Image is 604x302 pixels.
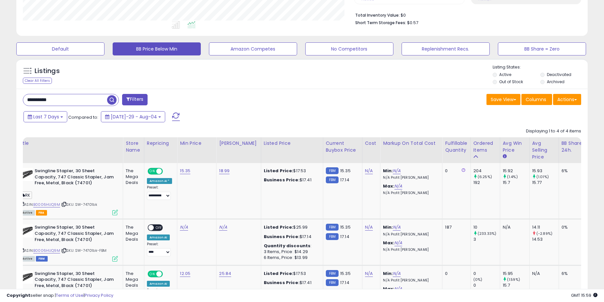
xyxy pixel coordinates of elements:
span: 15.35 [340,168,351,174]
div: 6 Items, Price: $13.99 [264,255,318,261]
small: (0%) [473,277,483,282]
span: OFF [162,271,172,277]
button: Columns [521,94,552,105]
a: N/A [365,270,373,277]
div: 0% [562,224,583,230]
div: 0 [445,271,465,277]
p: N/A Profit [PERSON_NAME] [383,175,437,180]
a: N/A [393,168,401,174]
small: (1.01%) [536,174,549,179]
small: (-2.89%) [536,231,552,236]
span: Compared to: [68,114,98,120]
small: FBM [326,270,339,277]
a: N/A [365,224,373,231]
a: N/A [180,224,188,231]
span: $0.57 [407,20,418,26]
label: Archived [547,79,564,84]
div: Cost [365,140,378,147]
a: N/A [393,224,401,231]
div: $17.14 [264,234,318,240]
span: RK [20,191,32,199]
b: Listed Price: [264,270,294,277]
div: $25.99 [264,224,318,230]
div: Current Buybox Price [326,140,359,154]
div: $17.53 [264,168,318,174]
th: The percentage added to the cost of goods (COGS) that forms the calculator for Min & Max prices. [380,137,442,163]
p: N/A Profit [PERSON_NAME] [383,191,437,195]
small: (1.4%) [507,174,518,179]
div: The Mega Deals [126,168,139,186]
button: No Competitors [305,42,393,55]
small: FBM [326,167,339,174]
div: Ordered Items [473,140,497,154]
span: Columns [526,96,546,103]
small: FBM [326,176,339,183]
button: Replenishment Recs. [402,42,490,55]
label: Deactivated [547,72,571,77]
button: Default [16,42,104,55]
a: 25.84 [219,270,231,277]
div: Amazon AI * [147,178,172,184]
div: seller snap | | [7,293,113,299]
div: The Mega Deals [126,271,139,289]
div: : [264,243,318,249]
div: Fulfillable Quantity [445,140,468,154]
div: 6% [562,168,583,174]
b: Swingline Stapler, 30 Sheet Capacity, 747 Classic Stapler, Jam Free, Metal, Black (74701) [35,224,114,244]
b: Total Inventory Value: [355,12,400,18]
div: 187 [445,224,465,230]
b: Quantity discounts [264,243,311,249]
a: B0006HUQ9M [33,248,60,253]
a: N/A [394,183,402,189]
span: All listings currently available for purchase on Amazon [20,256,35,262]
b: Min: [383,224,393,230]
span: 2025-08-12 15:59 GMT [571,292,597,298]
p: N/A Profit [PERSON_NAME] [383,278,437,283]
div: Listed Price [264,140,320,147]
div: 15.7 [503,180,529,186]
b: Listed Price: [264,168,294,174]
div: The Mega Deals [126,224,139,242]
a: N/A [394,240,402,246]
div: 0 [445,168,465,174]
a: Privacy Policy [85,292,113,298]
p: Listing States: [493,64,588,70]
small: (1.59%) [507,277,520,282]
div: 6% [562,271,583,277]
b: Max: [383,183,394,189]
div: ASIN: [20,168,118,215]
div: $17.53 [264,271,318,277]
span: 17.14 [340,279,349,286]
a: 12.05 [180,270,190,277]
div: N/A [532,271,554,277]
div: 192 [473,180,500,186]
div: Amazon AI [147,234,170,240]
button: [DATE]-29 - Aug-04 [101,111,165,122]
div: BB Share 24h. [562,140,585,154]
div: Displaying 1 to 4 of 4 items [526,128,581,134]
b: Business Price: [264,234,300,240]
button: BB Price Below Min [113,42,201,55]
img: 315CTpdMxnL._SL40_.jpg [20,224,33,237]
div: Preset: [147,185,172,200]
span: 15.35 [340,224,351,230]
button: Amazon Competes [209,42,297,55]
img: 315CTpdMxnL._SL40_.jpg [20,168,33,181]
p: N/A Profit [PERSON_NAME] [383,232,437,237]
span: [DATE]-29 - Aug-04 [111,113,157,120]
b: Business Price: [264,177,300,183]
button: Filters [122,94,148,105]
div: Amazon AI [147,281,170,287]
small: Avg Win Price. [503,154,507,159]
span: OFF [162,169,172,174]
span: FBA [36,210,47,216]
div: Preset: [147,242,172,257]
b: Swingline Stapler, 30 Sheet Capacity, 747 Classic Stapler, Jam Free, Metal, Black (74701) [35,271,114,291]
b: Min: [383,168,393,174]
button: Save View [486,94,520,105]
div: 0 [473,271,500,277]
small: FBM [326,279,339,286]
a: Terms of Use [56,292,84,298]
div: $17.41 [264,280,318,286]
b: Max: [383,240,394,246]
